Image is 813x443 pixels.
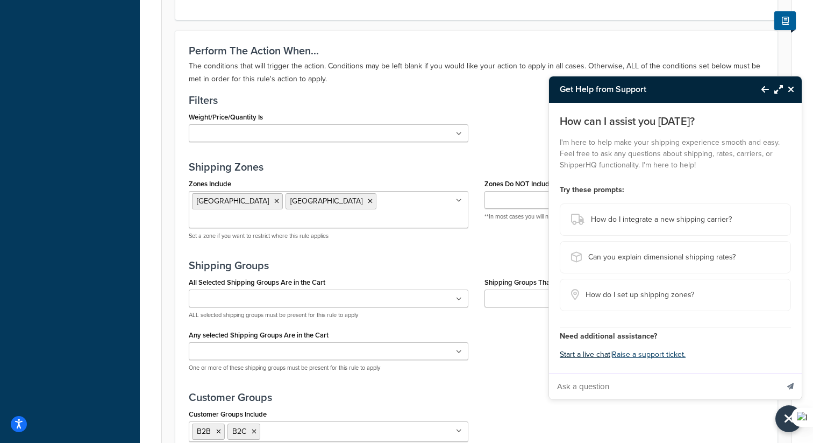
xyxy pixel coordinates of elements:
[586,287,694,303] span: How do I set up shipping zones?
[560,279,791,311] button: How do I set up shipping zones?
[484,278,641,286] label: Shipping Groups That Prevent Rule From Applying
[560,241,791,273] button: Can you explain dimensional shipping rates?
[751,77,769,102] button: Back to Resource Center
[783,83,802,96] button: Close Resource Center
[588,250,736,265] span: Can you explain dimensional shipping rates?
[197,195,269,207] span: [GEOGRAPHIC_DATA]
[591,212,732,227] span: How do I integrate a new shipping carrier?
[612,349,686,360] a: Raise a support ticket.
[549,374,778,399] input: Ask a question
[189,161,764,173] h3: Shipping Zones
[560,331,791,342] h4: Need additional assistance?
[189,391,764,403] h3: Customer Groups
[775,405,802,432] button: Close Resource Center
[549,76,751,102] h3: Get Help from Support
[560,347,610,362] button: Start a live chat
[189,60,764,86] p: The conditions that will trigger the action. Conditions may be left blank if you would like your ...
[189,364,468,372] p: One or more of these shipping groups must be present for this rule to apply
[189,94,764,106] h3: Filters
[189,113,263,121] label: Weight/Price/Quantity Is
[189,180,231,188] label: Zones Include
[560,137,791,171] p: I'm here to help make your shipping experience smooth and easy. Feel free to ask any questions ab...
[484,213,764,221] p: **In most cases you will not need to set this**
[189,331,329,339] label: Any selected Shipping Groups Are in the Cart
[189,311,468,319] p: ALL selected shipping groups must be present for this rule to apply
[189,259,764,271] h3: Shipping Groups
[484,180,553,188] label: Zones Do NOT Include
[560,114,791,129] p: How can I assist you [DATE]?
[189,410,267,418] label: Customer Groups Include
[560,184,791,195] h4: Try these prompts:
[779,373,802,399] button: Send message
[232,426,246,437] span: B2C
[189,232,468,240] p: Set a zone if you want to restrict where this rule applies
[189,278,325,286] label: All Selected Shipping Groups Are in the Cart
[189,45,764,57] h3: Perform The Action When...
[560,203,791,236] button: How do I integrate a new shipping carrier?
[197,426,211,437] span: B2B
[560,347,791,362] p: |
[774,11,796,30] button: Show Help Docs
[290,195,362,207] span: [GEOGRAPHIC_DATA]
[769,77,783,102] button: Maximize Resource Center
